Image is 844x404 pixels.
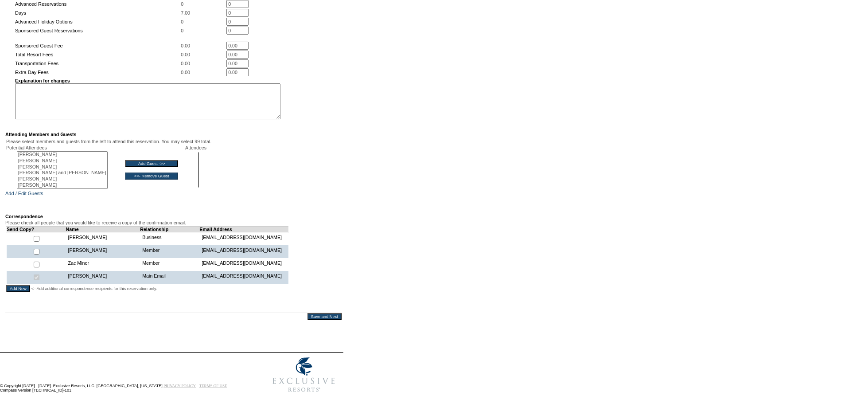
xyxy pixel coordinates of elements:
[66,245,140,258] td: [PERSON_NAME]
[5,214,43,219] strong: Correspondence
[181,10,190,16] span: 7.00
[125,173,178,180] input: <<- Remove Guest
[6,145,47,150] span: Potential Attendees
[140,258,199,271] td: Member
[5,220,186,225] span: Please check all people that you would like to receive a copy of the confirmation email.
[6,285,30,292] input: Add New
[185,145,206,150] span: Attendees
[199,232,288,245] td: [EMAIL_ADDRESS][DOMAIN_NAME]
[181,43,190,48] span: 0.00
[181,61,190,66] span: 0.00
[17,158,107,164] option: [PERSON_NAME]
[307,313,342,320] input: Save and Next
[199,258,288,271] td: [EMAIL_ADDRESS][DOMAIN_NAME]
[15,27,180,35] td: Sponsored Guest Reservations
[199,384,227,388] a: TERMS OF USE
[15,51,180,59] td: Total Resort Fees
[31,286,157,291] span: <--Add additional correspondence recipients for this reservation only.
[199,245,288,258] td: [EMAIL_ADDRESS][DOMAIN_NAME]
[140,271,199,284] td: Main Email
[66,271,140,284] td: [PERSON_NAME]
[181,1,183,7] span: 0
[264,353,343,397] img: Exclusive Resorts
[66,226,140,232] td: Name
[15,42,180,50] td: Sponsored Guest Fee
[15,68,180,76] td: Extra Day Fees
[181,28,183,33] span: 0
[15,9,180,17] td: Days
[17,164,107,170] option: [PERSON_NAME]
[163,384,196,388] a: PRIVACY POLICY
[181,19,183,24] span: 0
[6,139,211,144] span: Please select members and guests from the left to attend this reservation. You may select 99 total.
[125,160,178,167] input: Add Guest ->>
[140,226,199,232] td: Relationship
[17,170,107,176] option: [PERSON_NAME] and [PERSON_NAME]
[140,245,199,258] td: Member
[7,226,66,232] td: Send Copy?
[15,78,70,83] b: Explanation for changes
[199,226,288,232] td: Email Address
[5,191,43,196] a: Add / Edit Guests
[17,182,107,188] option: [PERSON_NAME]
[66,232,140,245] td: [PERSON_NAME]
[181,52,190,57] span: 0.00
[5,132,76,137] strong: Attending Members and Guests
[17,152,107,158] option: [PERSON_NAME]
[15,59,180,67] td: Transportation Fees
[17,176,107,182] option: [PERSON_NAME]
[140,232,199,245] td: Business
[66,258,140,271] td: Zac Minor
[199,271,288,284] td: [EMAIL_ADDRESS][DOMAIN_NAME]
[181,70,190,75] span: 0.00
[15,18,180,26] td: Advanced Holiday Options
